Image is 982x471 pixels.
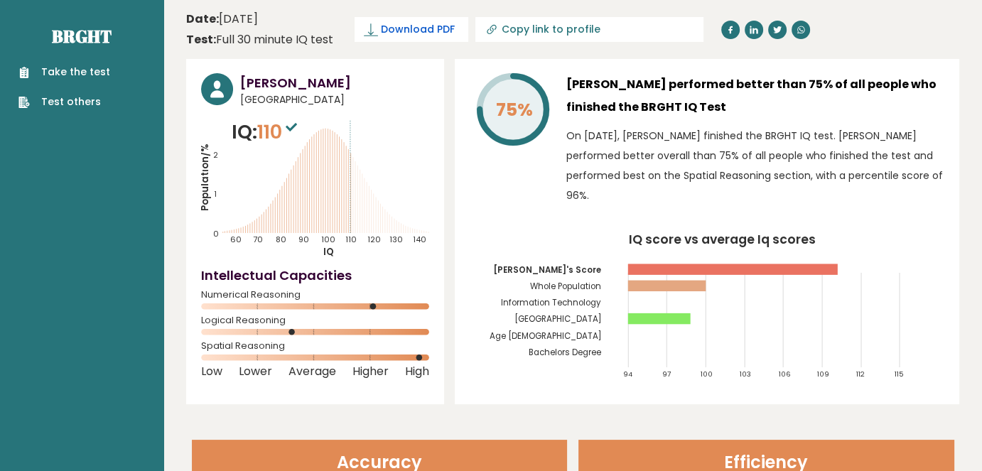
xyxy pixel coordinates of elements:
span: Average [288,369,336,374]
tspan: 130 [389,234,403,245]
tspan: 103 [740,369,751,379]
h4: Intellectual Capacities [201,266,429,285]
p: On [DATE], [PERSON_NAME] finished the BRGHT IQ test. [PERSON_NAME] performed better overall than ... [566,126,944,205]
tspan: 112 [856,369,865,379]
tspan: 70 [253,234,263,245]
tspan: 75% [495,97,532,122]
tspan: 80 [276,234,286,245]
span: Logical Reasoning [201,318,429,323]
tspan: 94 [623,369,632,379]
p: IQ: [232,118,301,146]
tspan: 97 [662,369,671,379]
b: Date: [186,11,219,27]
tspan: 110 [345,234,356,245]
tspan: 1 [214,188,217,200]
tspan: 115 [895,369,904,379]
span: Spatial Reasoning [201,343,429,349]
tspan: IQ score vs average Iq scores [628,231,815,248]
span: High [405,369,429,374]
span: Numerical Reasoning [201,292,429,298]
tspan: 100 [701,369,713,379]
b: Test: [186,31,216,48]
tspan: Bachelors Degree [529,347,601,358]
tspan: 140 [412,234,426,245]
a: Test others [18,94,110,109]
tspan: 109 [817,369,829,379]
span: 110 [257,119,301,145]
tspan: [PERSON_NAME]'s Score [493,264,601,276]
span: Low [201,369,222,374]
a: Take the test [18,65,110,80]
span: [GEOGRAPHIC_DATA] [240,92,429,107]
tspan: Whole Population [530,281,601,292]
span: Higher [352,369,389,374]
tspan: Age [DEMOGRAPHIC_DATA] [490,330,601,342]
tspan: IQ [323,245,333,259]
tspan: Information Technology [501,297,601,308]
time: [DATE] [186,11,258,28]
a: Download PDF [355,17,468,42]
div: Full 30 minute IQ test [186,31,333,48]
h3: [PERSON_NAME] [240,73,429,92]
tspan: 100 [321,234,335,245]
tspan: 106 [778,369,790,379]
a: Brght [52,25,112,48]
tspan: 2 [213,148,218,160]
span: Lower [239,369,272,374]
tspan: [GEOGRAPHIC_DATA] [514,313,601,325]
tspan: 0 [213,228,219,239]
tspan: 60 [230,234,242,245]
tspan: 90 [298,234,309,245]
tspan: 120 [367,234,380,245]
tspan: Population/% [198,144,212,211]
h3: [PERSON_NAME] performed better than 75% of all people who finished the BRGHT IQ Test [566,73,944,119]
span: Download PDF [381,22,455,37]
